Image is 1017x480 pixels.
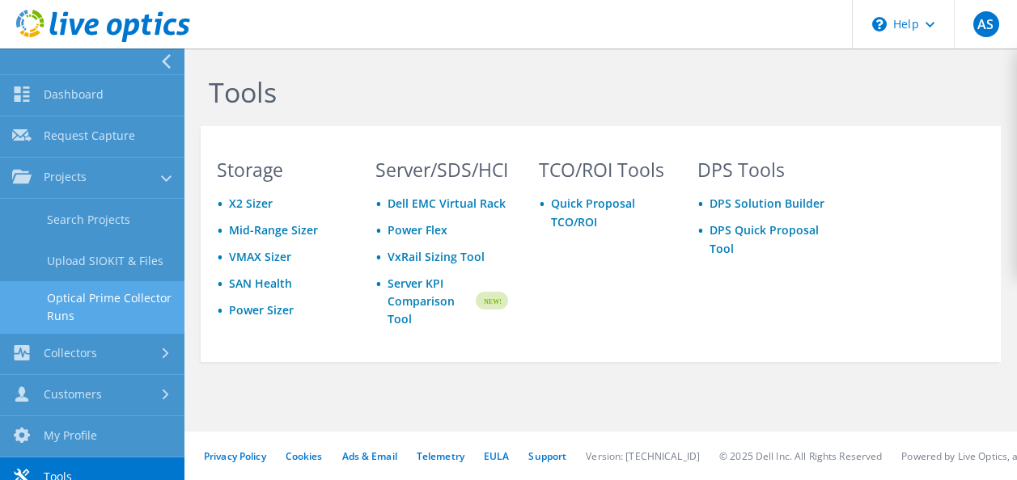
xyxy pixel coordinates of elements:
h3: Storage [217,161,345,179]
a: Server KPI Comparison Tool [388,275,473,328]
span: AS [973,11,999,37]
a: Power Sizer [229,302,294,318]
li: © 2025 Dell Inc. All Rights Reserved [719,449,882,463]
h3: TCO/ROI Tools [539,161,667,179]
h3: Server/SDS/HCI [375,161,508,179]
a: EULA [484,449,509,463]
a: Ads & Email [342,449,397,463]
a: VMAX Sizer [229,249,291,264]
a: Privacy Policy [204,449,266,463]
a: VxRail Sizing Tool [388,249,485,264]
a: Dell EMC Virtual Rack [388,196,506,211]
li: Version: [TECHNICAL_ID] [586,449,700,463]
a: SAN Health [229,276,292,291]
h3: DPS Tools [697,161,825,179]
img: new-badge.svg [473,273,508,329]
a: DPS Quick Proposal Tool [710,222,819,256]
a: DPS Solution Builder [710,196,824,211]
a: X2 Sizer [229,196,273,211]
a: Quick Proposal TCO/ROI [551,196,635,229]
a: Telemetry [417,449,464,463]
a: Power Flex [388,222,447,238]
a: Cookies [286,449,323,463]
a: Support [528,449,566,463]
svg: \n [872,17,887,32]
a: Mid-Range Sizer [229,222,318,238]
h1: Tools [209,75,985,109]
